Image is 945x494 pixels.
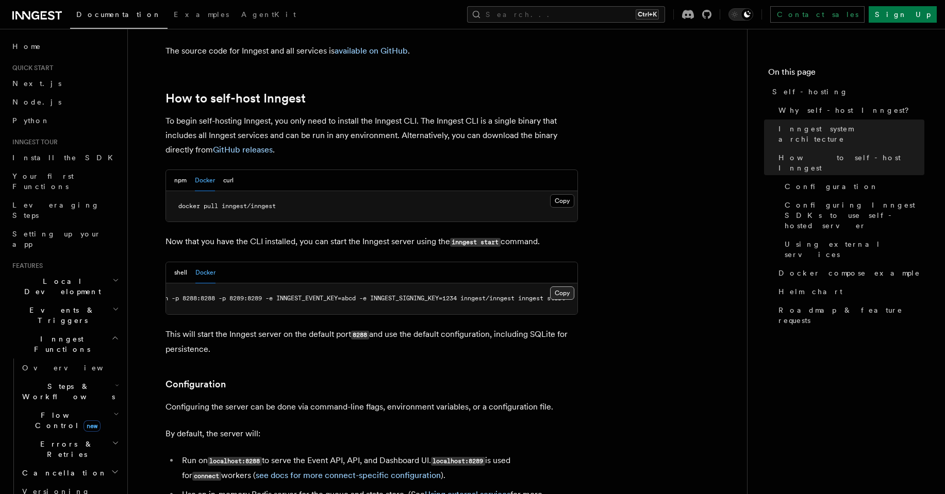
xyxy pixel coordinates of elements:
a: Roadmap & feature requests [774,301,924,330]
li: Run on to serve the Event API, API, and Dashboard UI. is used for workers ( ). [179,453,578,483]
p: This will start the Inngest server on the default port and use the default configuration, includi... [165,327,578,356]
span: Steps & Workflows [18,381,115,402]
a: Install the SDK [8,148,121,167]
span: Inngest tour [8,138,58,146]
button: Errors & Retries [18,435,121,464]
a: Configuration [165,377,226,391]
a: see docs for more connect-specific configuration [256,470,441,480]
span: Inngest Functions [8,334,111,354]
button: shell [174,262,187,283]
span: Next.js [12,79,61,88]
a: How to self-host Inngest [165,91,306,106]
a: Python [8,111,121,130]
span: Configuring Inngest SDKs to use self-hosted server [785,200,924,231]
p: Now that you have the CLI installed, you can start the Inngest server using the command. [165,234,578,249]
code: inngest start [450,238,501,247]
a: Contact sales [770,6,865,23]
span: Examples [174,10,229,19]
span: Home [12,41,41,52]
button: Copy [550,286,574,300]
a: Helm chart [774,282,924,301]
button: Search...Ctrl+K [467,6,665,23]
span: Why self-host Inngest? [778,105,916,115]
p: The source code for Inngest and all services is . [165,44,578,58]
span: Roadmap & feature requests [778,305,924,326]
a: GitHub releases [213,145,273,155]
a: available on GitHub [335,46,408,56]
a: AgentKit [235,3,302,28]
a: Docker compose example [774,264,924,282]
code: localhost:8288 [208,457,262,466]
span: new [84,420,101,432]
button: Docker [195,262,215,283]
button: Toggle dark mode [728,8,753,21]
a: Home [8,37,121,56]
a: Inngest system architecture [774,120,924,148]
span: Cancellation [18,468,107,478]
a: Next.js [8,74,121,93]
a: Self-hosting [768,82,924,101]
span: Node.js [12,98,61,106]
span: Self-hosting [772,87,848,97]
span: Docker compose example [778,268,920,278]
p: To begin self-hosting Inngest, you only need to install the Inngest CLI. The Inngest CLI is a sin... [165,114,578,157]
span: Errors & Retries [18,439,112,459]
button: Steps & Workflows [18,377,121,406]
span: Events & Triggers [8,305,112,326]
a: Using external services [781,235,924,264]
span: Install the SDK [12,154,119,162]
kbd: Ctrl+K [636,9,659,20]
button: Local Development [8,272,121,301]
span: Inngest system architecture [778,124,924,144]
span: Python [12,116,50,125]
code: localhost:8289 [431,457,485,466]
button: Cancellation [18,464,121,482]
span: Helm chart [778,286,842,297]
button: Flow Controlnew [18,406,121,435]
span: docker run -p 8288:8288 -p 8289:8289 -e INNGEST_EVENT_KEY=abcd -e INNGEST_SIGNING_KEY=1234 innges... [132,295,565,302]
p: By default, the server will: [165,427,578,441]
span: Local Development [8,276,112,297]
a: Configuring Inngest SDKs to use self-hosted server [781,196,924,235]
span: Quick start [8,64,53,72]
span: docker pull inngest/inngest [178,202,276,210]
code: 8288 [351,331,369,339]
a: Node.js [8,93,121,111]
span: Setting up your app [12,230,101,248]
span: Overview [22,364,128,372]
button: Docker [195,170,215,191]
p: Configuring the server can be done via command-line flags, environment variables, or a configurat... [165,400,578,414]
a: Setting up your app [8,225,121,253]
span: Documentation [76,10,161,19]
code: connect [192,472,221,481]
button: npm [174,170,187,191]
a: How to self-host Inngest [774,148,924,177]
span: AgentKit [241,10,296,19]
a: Your first Functions [8,167,121,196]
button: Inngest Functions [8,330,121,359]
a: Configuration [781,177,924,196]
span: Your first Functions [12,172,74,191]
span: Flow Control [18,410,113,431]
button: Copy [550,194,574,208]
button: Events & Triggers [8,301,121,330]
a: Overview [18,359,121,377]
a: Documentation [70,3,168,29]
span: Features [8,262,43,270]
a: Examples [168,3,235,28]
span: Configuration [785,181,878,192]
button: curl [223,170,234,191]
h4: On this page [768,66,924,82]
a: Why self-host Inngest? [774,101,924,120]
a: Sign Up [869,6,937,23]
span: How to self-host Inngest [778,152,924,173]
span: Using external services [785,239,924,260]
span: Leveraging Steps [12,201,100,219]
a: Leveraging Steps [8,196,121,225]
